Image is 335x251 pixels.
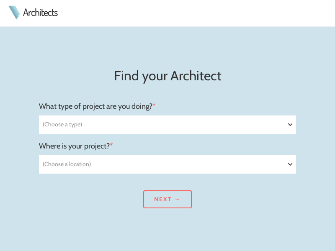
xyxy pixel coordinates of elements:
[23,7,57,17] a: Architects
[143,190,192,208] input: Next →
[7,5,22,19] img: Architects
[39,66,296,86] h1: Find your Architect
[39,101,296,112] h3: What type of project are you doing?
[39,141,296,152] h3: Where is your project?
